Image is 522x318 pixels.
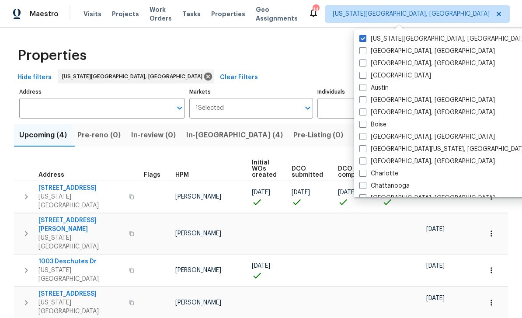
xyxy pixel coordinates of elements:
[189,89,313,94] label: Markets
[175,194,221,200] span: [PERSON_NAME]
[252,189,270,196] span: [DATE]
[144,172,160,178] span: Flags
[19,89,185,94] label: Address
[338,189,356,196] span: [DATE]
[426,263,445,269] span: [DATE]
[175,231,221,237] span: [PERSON_NAME]
[38,184,124,192] span: [STREET_ADDRESS]
[359,84,389,92] label: Austin
[359,47,495,56] label: [GEOGRAPHIC_DATA], [GEOGRAPHIC_DATA]
[150,5,172,23] span: Work Orders
[17,51,87,60] span: Properties
[175,267,221,273] span: [PERSON_NAME]
[317,89,400,94] label: Individuals
[186,129,283,141] span: In-[GEOGRAPHIC_DATA] (4)
[359,71,431,80] label: [GEOGRAPHIC_DATA]
[256,5,298,23] span: Geo Assignments
[30,10,59,18] span: Maestro
[174,102,186,114] button: Open
[333,10,490,18] span: [US_STATE][GEOGRAPHIC_DATA], [GEOGRAPHIC_DATA]
[354,129,390,141] span: Listed (19)
[62,72,206,81] span: [US_STATE][GEOGRAPHIC_DATA], [GEOGRAPHIC_DATA]
[38,234,124,251] span: [US_STATE][GEOGRAPHIC_DATA]
[14,70,55,86] button: Hide filters
[38,257,124,266] span: 1003 Deschutes Dr
[359,157,495,166] label: [GEOGRAPHIC_DATA], [GEOGRAPHIC_DATA]
[175,300,221,306] span: [PERSON_NAME]
[359,194,495,203] label: [GEOGRAPHIC_DATA], [GEOGRAPHIC_DATA]
[302,102,314,114] button: Open
[359,169,398,178] label: Charlotte
[175,172,189,178] span: HPM
[220,72,258,83] span: Clear Filters
[84,10,101,18] span: Visits
[359,133,495,141] label: [GEOGRAPHIC_DATA], [GEOGRAPHIC_DATA]
[338,166,367,178] span: DCO complete
[426,226,445,232] span: [DATE]
[38,192,124,210] span: [US_STATE][GEOGRAPHIC_DATA]
[359,182,410,190] label: Chattanooga
[426,295,445,301] span: [DATE]
[38,290,124,298] span: [STREET_ADDRESS]
[216,70,261,86] button: Clear Filters
[38,172,64,178] span: Address
[17,72,52,83] span: Hide filters
[19,129,67,141] span: Upcoming (4)
[313,5,319,14] div: 14
[131,129,176,141] span: In-review (0)
[359,59,495,68] label: [GEOGRAPHIC_DATA], [GEOGRAPHIC_DATA]
[292,166,323,178] span: DCO submitted
[195,105,224,112] span: 1 Selected
[38,266,124,283] span: [US_STATE][GEOGRAPHIC_DATA]
[38,216,124,234] span: [STREET_ADDRESS][PERSON_NAME]
[292,189,310,196] span: [DATE]
[211,10,245,18] span: Properties
[77,129,121,141] span: Pre-reno (0)
[252,160,277,178] span: Initial WOs created
[112,10,139,18] span: Projects
[58,70,214,84] div: [US_STATE][GEOGRAPHIC_DATA], [GEOGRAPHIC_DATA]
[359,96,495,105] label: [GEOGRAPHIC_DATA], [GEOGRAPHIC_DATA]
[293,129,343,141] span: Pre-Listing (0)
[38,298,124,316] span: [US_STATE][GEOGRAPHIC_DATA]
[252,263,270,269] span: [DATE]
[182,11,201,17] span: Tasks
[359,120,386,129] label: Boise
[359,108,495,117] label: [GEOGRAPHIC_DATA], [GEOGRAPHIC_DATA]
